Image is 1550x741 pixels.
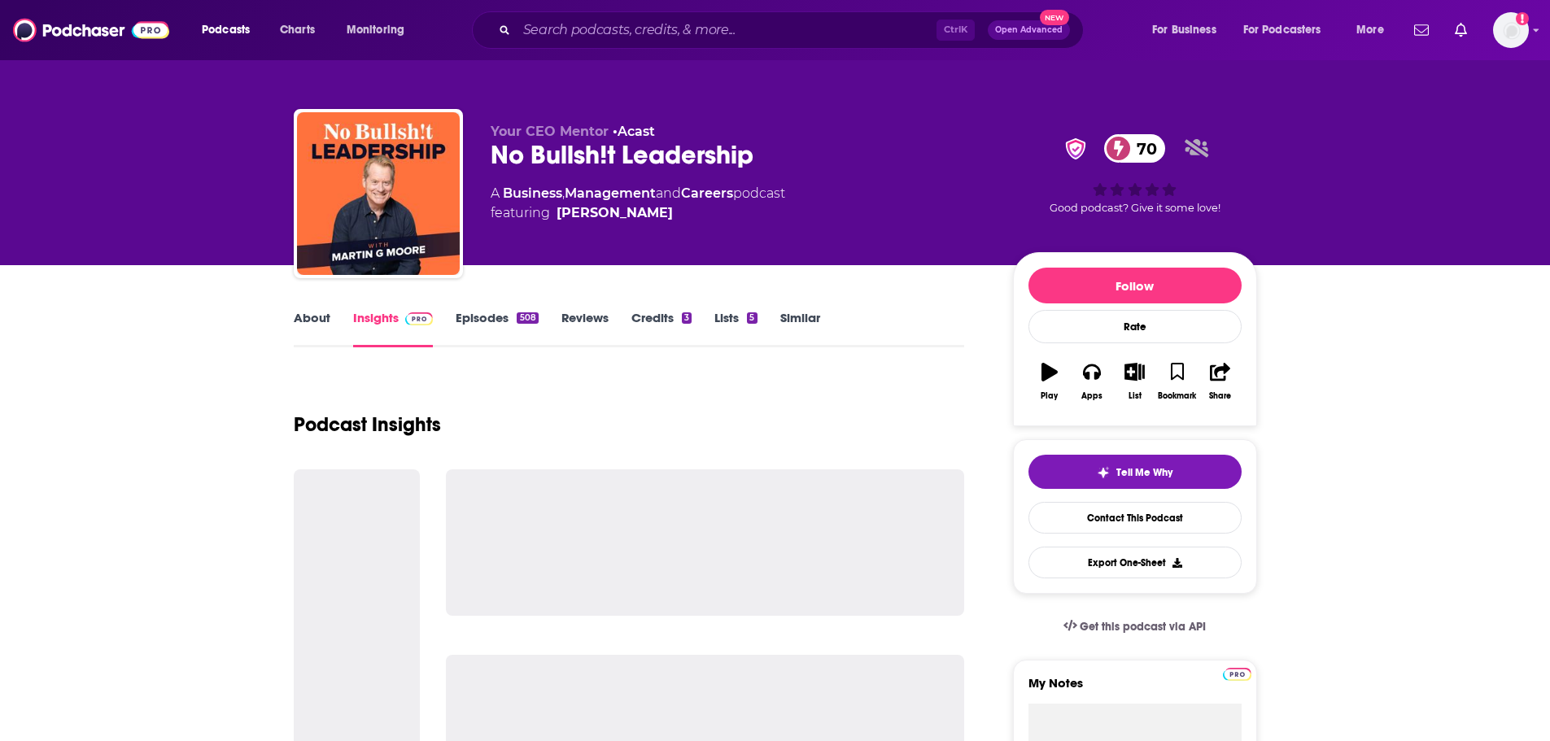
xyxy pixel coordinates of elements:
a: Similar [780,310,820,347]
button: Export One-Sheet [1028,547,1242,578]
div: Search podcasts, credits, & more... [487,11,1099,49]
div: 5 [747,312,757,324]
span: Podcasts [202,19,250,41]
button: Share [1199,352,1241,411]
a: Careers [681,185,733,201]
svg: Add a profile image [1516,12,1529,25]
span: and [656,185,681,201]
button: tell me why sparkleTell Me Why [1028,455,1242,489]
button: open menu [335,17,426,43]
button: Apps [1071,352,1113,411]
a: Credits3 [631,310,692,347]
span: New [1040,10,1069,25]
a: Episodes508 [456,310,538,347]
input: Search podcasts, credits, & more... [517,17,937,43]
span: Good podcast? Give it some love! [1050,202,1220,214]
span: For Podcasters [1243,19,1321,41]
span: Charts [280,19,315,41]
div: verified Badge70Good podcast? Give it some love! [1013,124,1257,224]
button: Play [1028,352,1071,411]
div: Bookmark [1158,391,1196,401]
div: Apps [1081,391,1102,401]
img: tell me why sparkle [1097,466,1110,479]
button: Show profile menu [1493,12,1529,48]
a: Management [565,185,656,201]
button: open menu [190,17,271,43]
a: Lists5 [714,310,757,347]
a: Show notifications dropdown [1448,16,1474,44]
span: Open Advanced [995,26,1063,34]
span: Get this podcast via API [1080,620,1206,634]
span: , [562,185,565,201]
a: Pro website [1223,665,1251,681]
div: Rate [1028,310,1242,343]
span: Ctrl K [937,20,975,41]
div: Play [1041,391,1058,401]
button: open menu [1345,17,1404,43]
a: [PERSON_NAME] [557,203,673,223]
span: Logged in as tfnewsroom [1493,12,1529,48]
span: For Business [1152,19,1216,41]
a: Contact This Podcast [1028,502,1242,534]
button: open menu [1233,17,1345,43]
a: Business [503,185,562,201]
button: Follow [1028,268,1242,303]
a: Charts [269,17,325,43]
span: Monitoring [347,19,404,41]
label: My Notes [1028,675,1242,704]
div: A podcast [491,184,785,223]
span: More [1356,19,1384,41]
a: Show notifications dropdown [1408,16,1435,44]
img: Podchaser - Follow, Share and Rate Podcasts [13,15,169,46]
span: Your CEO Mentor [491,124,609,139]
span: 70 [1120,134,1165,163]
h1: Podcast Insights [294,412,441,437]
a: Acast [618,124,655,139]
div: Share [1209,391,1231,401]
img: No Bullsh!t Leadership [297,112,460,275]
img: User Profile [1493,12,1529,48]
button: Bookmark [1156,352,1199,411]
div: 3 [682,312,692,324]
div: List [1129,391,1142,401]
a: Reviews [561,310,609,347]
img: verified Badge [1060,138,1091,159]
img: Podchaser Pro [1223,668,1251,681]
div: 508 [517,312,538,324]
a: About [294,310,330,347]
a: Get this podcast via API [1050,607,1220,647]
img: Podchaser Pro [405,312,434,325]
span: featuring [491,203,785,223]
a: InsightsPodchaser Pro [353,310,434,347]
button: open menu [1141,17,1237,43]
span: • [613,124,655,139]
button: Open AdvancedNew [988,20,1070,40]
a: 70 [1104,134,1165,163]
span: Tell Me Why [1116,466,1172,479]
button: List [1113,352,1155,411]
